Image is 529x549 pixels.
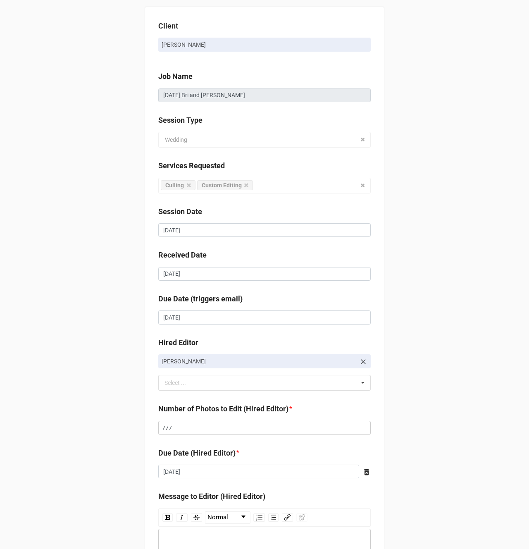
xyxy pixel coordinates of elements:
label: Session Type [158,115,203,126]
div: Strikethrough [191,513,202,522]
div: rdw-list-control [252,511,280,524]
input: Date [158,267,371,281]
div: rdw-toolbar [158,508,371,527]
input: Date [158,310,371,325]
div: Bold [162,513,173,522]
label: Session Date [158,206,202,217]
a: Block Type [205,512,250,523]
div: Select ... [162,378,198,388]
div: Italic [176,513,188,522]
div: rdw-block-control [204,511,252,524]
p: [PERSON_NAME] [162,41,367,49]
label: Job Name [158,71,193,82]
p: [PERSON_NAME] [162,357,356,365]
label: Message to Editor (Hired Editor) [158,491,265,502]
span: Normal [207,513,228,523]
label: Received Date [158,249,207,261]
label: Due Date (Hired Editor) [158,447,236,459]
label: Number of Photos to Edit (Hired Editor) [158,403,288,415]
label: Due Date (triggers email) [158,293,243,305]
div: rdw-inline-control [161,511,204,524]
input: Date [158,223,371,237]
div: rdw-link-control [280,511,309,524]
label: Client [158,20,178,32]
div: Ordered [268,513,279,522]
div: Unordered [253,513,265,522]
div: Link [282,513,293,522]
label: Hired Editor [158,337,198,348]
div: rdw-editor [162,538,367,547]
label: Services Requested [158,160,225,172]
div: Unlink [296,513,307,522]
input: Date [158,465,359,479]
div: rdw-dropdown [205,511,250,524]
